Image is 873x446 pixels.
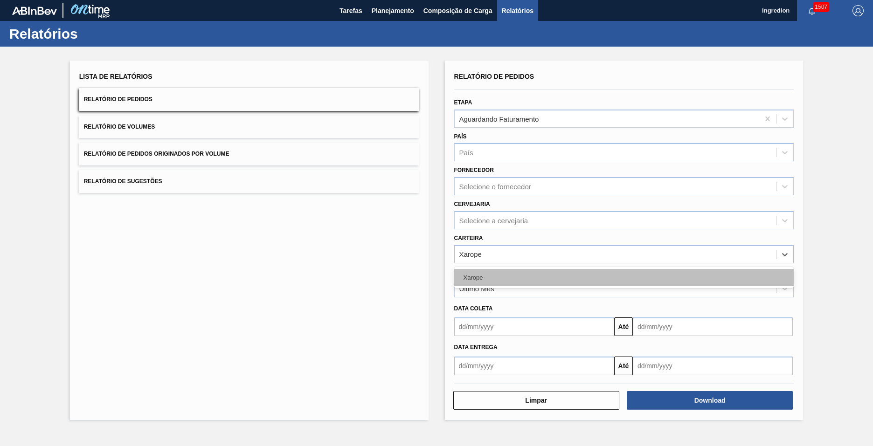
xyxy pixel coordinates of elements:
div: País [459,149,473,157]
img: TNhmsLtSVTkK8tSr43FrP2fwEKptu5GPRR3wAAAABJRU5ErkJggg== [12,7,57,15]
input: dd/mm/yyyy [454,357,614,375]
span: 1507 [813,2,829,12]
h1: Relatórios [9,28,175,39]
input: dd/mm/yyyy [633,317,793,336]
span: Composição de Carga [423,5,492,16]
label: Etapa [454,99,472,106]
span: Relatório de Pedidos Originados por Volume [84,151,229,157]
span: Data entrega [454,344,498,350]
button: Relatório de Sugestões [79,170,419,193]
span: Data coleta [454,305,493,312]
label: Carteira [454,235,483,241]
span: Lista de Relatórios [79,73,152,80]
input: dd/mm/yyyy [633,357,793,375]
div: Último Mês [459,284,494,292]
div: Aguardando Faturamento [459,115,539,123]
button: Notificações [797,4,827,17]
label: Cervejaria [454,201,490,207]
span: Relatório de Volumes [84,124,155,130]
label: Fornecedor [454,167,494,173]
span: Relatórios [502,5,533,16]
span: Relatório de Pedidos [84,96,152,103]
button: Download [627,391,793,410]
input: dd/mm/yyyy [454,317,614,336]
img: Logout [852,5,864,16]
span: Tarefas [339,5,362,16]
span: Relatório de Pedidos [454,73,534,80]
div: Selecione o fornecedor [459,183,531,191]
button: Limpar [453,391,619,410]
button: Relatório de Pedidos [79,88,419,111]
button: Relatório de Pedidos Originados por Volume [79,143,419,165]
div: Xarope [454,269,794,286]
div: Selecione a cervejaria [459,216,528,224]
button: Relatório de Volumes [79,116,419,138]
button: Até [614,357,633,375]
button: Até [614,317,633,336]
label: País [454,133,467,140]
span: Relatório de Sugestões [84,178,162,185]
span: Planejamento [372,5,414,16]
